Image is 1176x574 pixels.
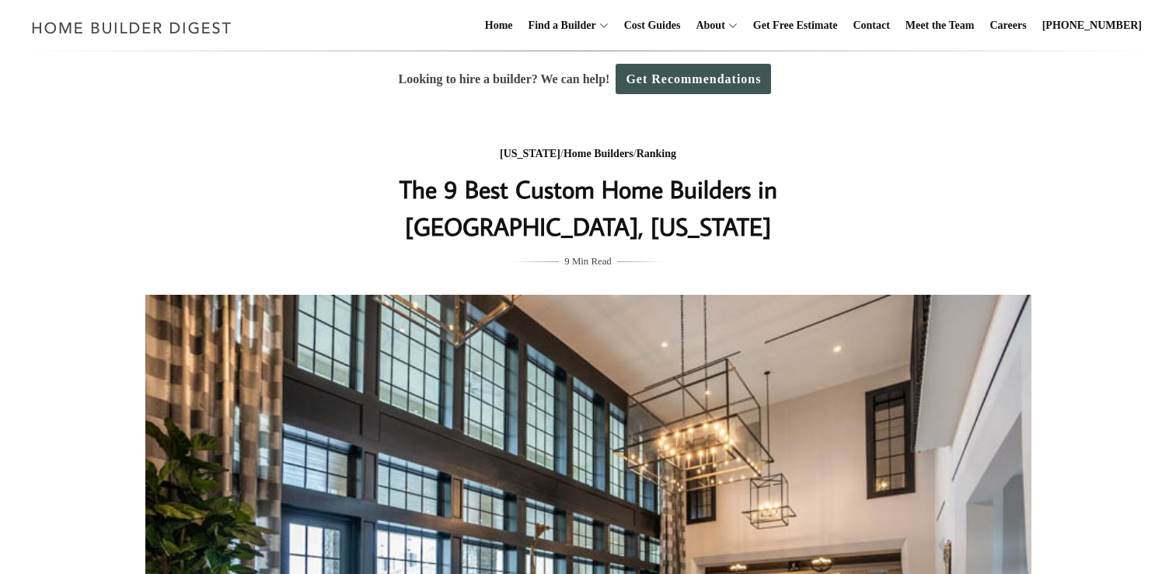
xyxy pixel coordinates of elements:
a: Home [479,1,519,51]
a: Ranking [637,148,676,159]
a: Get Free Estimate [747,1,844,51]
div: / / [278,145,899,164]
a: Get Recommendations [616,64,771,94]
a: [PHONE_NUMBER] [1036,1,1148,51]
img: Home Builder Digest [25,12,239,43]
a: Meet the Team [899,1,981,51]
a: Cost Guides [618,1,687,51]
a: Careers [984,1,1033,51]
a: About [689,1,724,51]
a: Contact [846,1,895,51]
h1: The 9 Best Custom Home Builders in [GEOGRAPHIC_DATA], [US_STATE] [278,170,899,245]
a: Home Builders [564,148,633,159]
a: Find a Builder [522,1,596,51]
span: 9 Min Read [564,253,611,270]
a: [US_STATE] [500,148,560,159]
